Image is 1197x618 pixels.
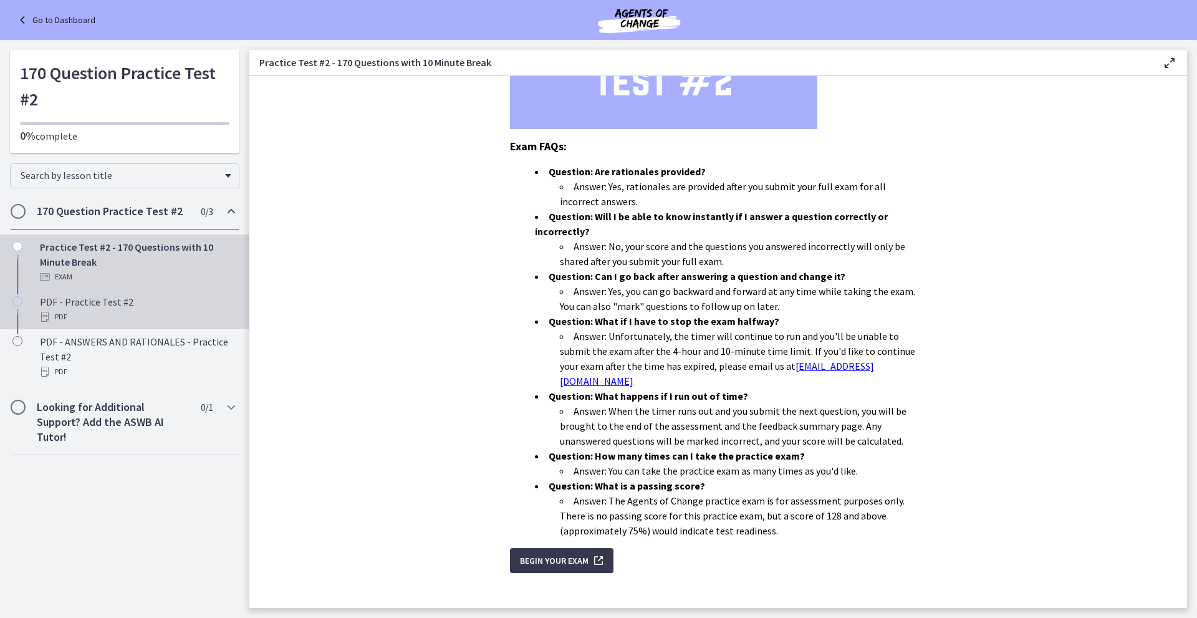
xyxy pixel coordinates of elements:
h2: Looking for Additional Support? Add the ASWB AI Tutor! [37,400,189,445]
div: PDF [40,309,234,324]
h2: 170 Question Practice Test #2 [37,204,189,219]
li: Answer: The Agents of Change practice exam is for assessment purposes only. There is no passing s... [560,493,926,538]
strong: Question: How many times can I take the practice exam? [549,450,805,462]
div: Search by lesson title [10,163,239,188]
strong: Question: What if I have to stop the exam halfway? [549,315,779,327]
button: Begin Your Exam [510,548,613,573]
li: Answer: When the timer runs out and you submit the next question, you will be brought to the end ... [560,403,926,448]
div: PDF [40,364,234,379]
strong: Question: What happens if I run out of time? [549,390,748,402]
strong: Question: Can I go back after answering a question and change it? [549,270,845,282]
span: Search by lesson title [21,169,219,181]
a: Go to Dashboard [15,12,95,27]
p: complete [20,128,229,143]
li: Answer: Unfortunately, the timer will continue to run and you'll be unable to submit the exam aft... [560,329,926,389]
div: Practice Test #2 - 170 Questions with 10 Minute Break [40,239,234,284]
span: Begin Your Exam [520,553,589,568]
div: Exam [40,269,234,284]
strong: Question: What is a passing score? [549,480,705,492]
span: 0 / 1 [201,400,213,415]
span: 0 / 3 [201,204,213,219]
h3: Practice Test #2 - 170 Questions with 10 Minute Break [259,55,1142,70]
li: Answer: No, your score and the questions you answered incorrectly will only be shared after you s... [560,239,926,269]
span: Exam FAQs: [510,139,567,153]
li: Answer: Yes, you can go backward and forward at any time while taking the exam. You can also "mar... [560,284,926,314]
div: PDF - Practice Test #2 [40,294,234,324]
li: Answer: Yes, rationales are provided after you submit your full exam for all incorrect answers. [560,179,926,209]
span: 0% [20,128,36,143]
strong: Question: Are rationales provided? [549,165,706,178]
div: PDF - ANSWERS AND RATIONALES - Practice Test #2 [40,334,234,379]
img: Agents of Change [564,5,714,35]
h1: 170 Question Practice Test #2 [20,60,229,112]
li: Answer: You can take the practice exam as many times as you'd like. [560,463,926,478]
strong: Question: Will I be able to know instantly if I answer a question correctly or incorrectly? [535,210,888,238]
